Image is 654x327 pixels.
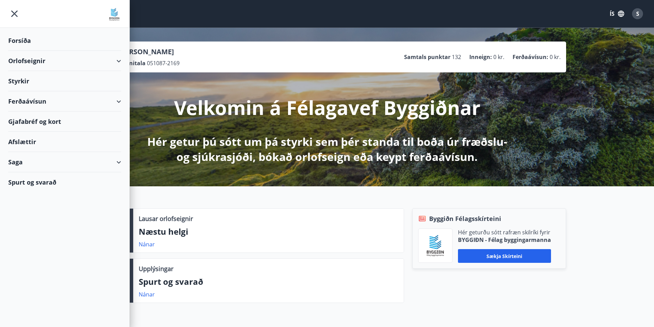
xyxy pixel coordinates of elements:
p: Upplýsingar [139,264,173,273]
span: S [636,10,639,17]
div: Orlofseignir [8,51,121,71]
button: S [629,5,646,22]
span: 0 kr. [550,53,561,61]
span: Byggiðn Félagsskírteini [429,214,501,223]
p: Spurt og svarað [139,276,398,288]
a: Nánar [139,241,155,248]
button: menu [8,8,21,20]
div: Forsíða [8,31,121,51]
img: BKlGVmlTW1Qrz68WFGMFQUcXHWdQd7yePWMkvn3i.png [424,234,447,257]
div: Gjafabréf og kort [8,112,121,132]
button: Sækja skírteini [458,249,551,263]
button: ÍS [606,8,628,20]
img: union_logo [107,8,121,21]
p: BYGGIÐN - Félag byggingarmanna [458,236,551,244]
span: 0 kr. [493,53,504,61]
p: Lausar orlofseignir [139,214,193,223]
div: Afslættir [8,132,121,152]
p: Næstu helgi [139,226,398,237]
span: 051087-2169 [147,59,180,67]
div: Saga [8,152,121,172]
div: Styrkir [8,71,121,91]
span: 132 [452,53,461,61]
p: [PERSON_NAME] [118,47,180,57]
p: Velkomin á Félagavef Byggiðnar [174,94,480,120]
p: Hér getur þú sótt um þá styrki sem þér standa til boða úr fræðslu- og sjúkrasjóði, bókað orlofsei... [146,134,508,164]
p: Kennitala [118,59,146,67]
p: Samtals punktar [404,53,450,61]
a: Nánar [139,291,155,298]
div: Ferðaávísun [8,91,121,112]
div: Spurt og svarað [8,172,121,192]
p: Hér geturðu sótt rafræn skilríki fyrir [458,229,551,236]
p: Ferðaávísun : [513,53,548,61]
p: Inneign : [469,53,492,61]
